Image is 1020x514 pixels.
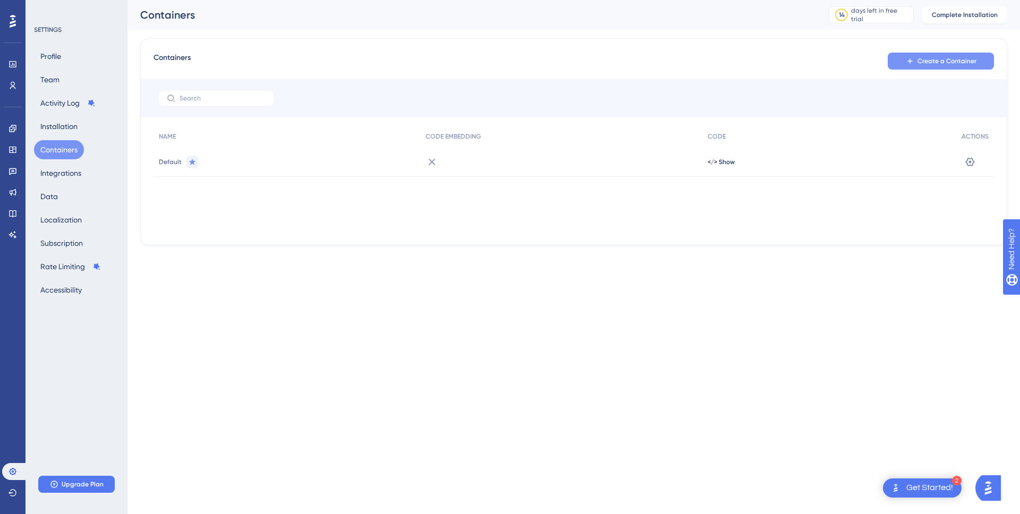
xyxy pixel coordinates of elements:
button: Activity Log [34,93,102,113]
button: Installation [34,117,84,136]
button: Profile [34,47,67,66]
div: 2 [952,476,962,485]
span: Create a Container [917,57,976,65]
button: Accessibility [34,280,88,299]
button: Complete Installation [922,6,1007,23]
div: Containers [140,7,802,22]
button: Upgrade Plan [38,476,115,493]
button: Create a Container [888,53,994,70]
span: NAME [159,132,176,141]
div: SETTINGS [34,25,120,34]
span: CODE [708,132,726,141]
button: Team [34,70,66,89]
span: Default [159,158,182,166]
div: Get Started! [906,482,953,494]
span: ACTIONS [962,132,989,141]
div: days left in free trial [851,6,910,23]
button: Containers [34,140,84,159]
span: Containers [154,52,191,71]
iframe: UserGuiding AI Assistant Launcher [975,472,1007,504]
div: 14 [839,11,845,19]
span: Complete Installation [932,11,998,19]
button: </> Show [708,158,735,166]
span: CODE EMBEDDING [426,132,481,141]
input: Search [180,95,266,102]
div: Open Get Started! checklist, remaining modules: 2 [883,478,962,498]
button: Integrations [34,164,88,183]
span: Need Help? [25,3,66,15]
img: launcher-image-alternative-text [889,482,902,494]
button: Data [34,187,64,206]
button: Localization [34,210,88,229]
button: Rate Limiting [34,257,107,276]
button: Subscription [34,234,89,253]
span: Upgrade Plan [62,480,104,489]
